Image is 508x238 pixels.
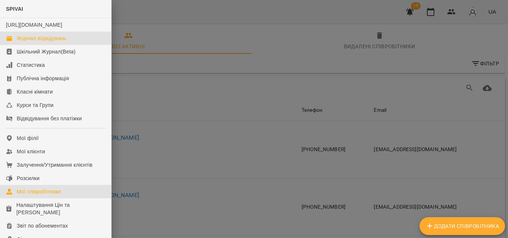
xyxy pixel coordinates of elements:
div: Розсилки [17,175,39,182]
div: Залучення/Утримання клієнтів [17,161,93,169]
div: Мої клієнти [17,148,45,155]
div: Налаштування Цін та [PERSON_NAME] [16,201,105,216]
span: SPIVAI [6,6,23,12]
div: Публічна інформація [17,75,69,82]
div: Відвідування без платіжки [17,115,82,122]
div: Мої філії [17,134,39,142]
button: Додати співробітника [419,217,505,235]
div: Курси та Групи [17,101,54,109]
div: Шкільний Журнал(Beta) [17,48,75,55]
div: Звіт по абонементах [17,222,68,229]
div: Мої співробітники [17,188,61,195]
div: Статистика [17,61,45,69]
span: Додати співробітника [425,222,499,231]
div: Класні кімнати [17,88,53,95]
a: [URL][DOMAIN_NAME] [6,22,62,28]
div: Журнал відвідувань [17,35,66,42]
